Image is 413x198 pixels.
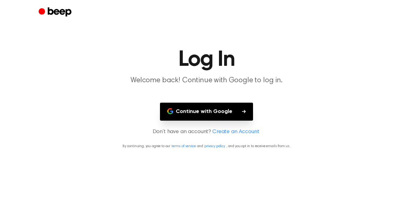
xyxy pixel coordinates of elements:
a: terms of service [172,144,196,148]
p: Welcome back! Continue with Google to log in. [90,76,323,86]
p: By continuing, you agree to our and , and you opt in to receive emails from us. [7,143,406,149]
a: privacy policy [204,144,225,148]
button: Continue with Google [160,103,253,121]
p: Don’t have an account? [7,128,406,136]
a: Create an Account [212,128,259,136]
a: Beep [39,6,73,18]
h1: Log In [51,49,362,71]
